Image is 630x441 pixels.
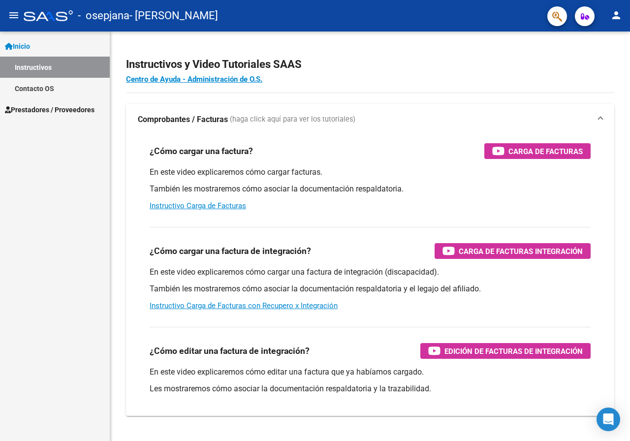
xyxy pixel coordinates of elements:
span: Carga de Facturas [508,145,583,157]
span: (haga click aquí para ver los tutoriales) [230,114,355,125]
button: Carga de Facturas Integración [435,243,591,259]
div: Comprobantes / Facturas (haga click aquí para ver los tutoriales) [126,135,614,416]
strong: Comprobantes / Facturas [138,114,228,125]
a: Instructivo Carga de Facturas [150,201,246,210]
span: - [PERSON_NAME] [129,5,218,27]
a: Instructivo Carga de Facturas con Recupero x Integración [150,301,338,310]
p: En este video explicaremos cómo cargar una factura de integración (discapacidad). [150,267,591,278]
span: - osepjana [78,5,129,27]
span: Inicio [5,41,30,52]
div: Open Intercom Messenger [597,408,620,431]
span: Prestadores / Proveedores [5,104,94,115]
mat-icon: menu [8,9,20,21]
a: Centro de Ayuda - Administración de O.S. [126,75,262,84]
h3: ¿Cómo cargar una factura de integración? [150,244,311,258]
p: En este video explicaremos cómo editar una factura que ya habíamos cargado. [150,367,591,378]
p: También les mostraremos cómo asociar la documentación respaldatoria. [150,184,591,194]
p: En este video explicaremos cómo cargar facturas. [150,167,591,178]
span: Edición de Facturas de integración [444,345,583,357]
p: También les mostraremos cómo asociar la documentación respaldatoria y el legajo del afiliado. [150,283,591,294]
p: Les mostraremos cómo asociar la documentación respaldatoria y la trazabilidad. [150,383,591,394]
button: Carga de Facturas [484,143,591,159]
mat-icon: person [610,9,622,21]
mat-expansion-panel-header: Comprobantes / Facturas (haga click aquí para ver los tutoriales) [126,104,614,135]
button: Edición de Facturas de integración [420,343,591,359]
span: Carga de Facturas Integración [459,245,583,257]
h2: Instructivos y Video Tutoriales SAAS [126,55,614,74]
h3: ¿Cómo cargar una factura? [150,144,253,158]
h3: ¿Cómo editar una factura de integración? [150,344,310,358]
